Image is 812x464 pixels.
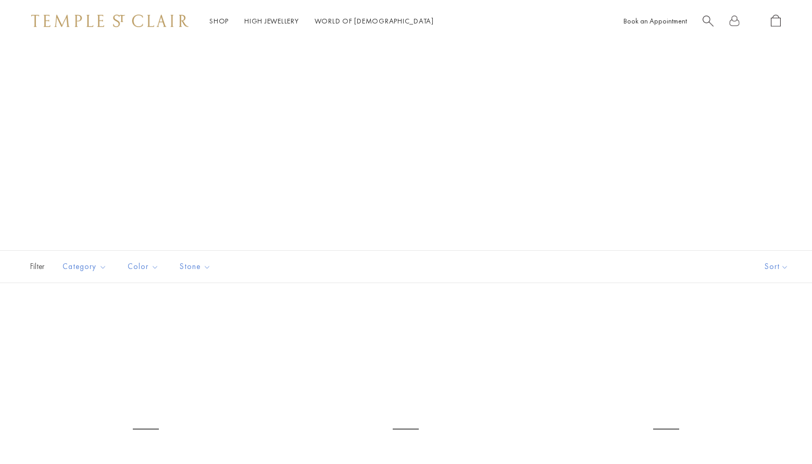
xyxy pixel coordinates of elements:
a: ShopShop [209,16,229,26]
nav: Main navigation [209,15,434,28]
button: Color [120,255,167,278]
a: World of [DEMOGRAPHIC_DATA]World of [DEMOGRAPHIC_DATA] [315,16,434,26]
span: Color [122,260,167,273]
a: Search [703,15,714,28]
a: Book an Appointment [623,16,687,26]
button: Stone [172,255,219,278]
a: High JewelleryHigh Jewellery [244,16,299,26]
img: Temple St. Clair [31,15,189,27]
span: Stone [174,260,219,273]
button: Show sort by [741,251,812,283]
a: Open Shopping Bag [771,15,781,28]
span: Category [57,260,115,273]
button: Category [55,255,115,278]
